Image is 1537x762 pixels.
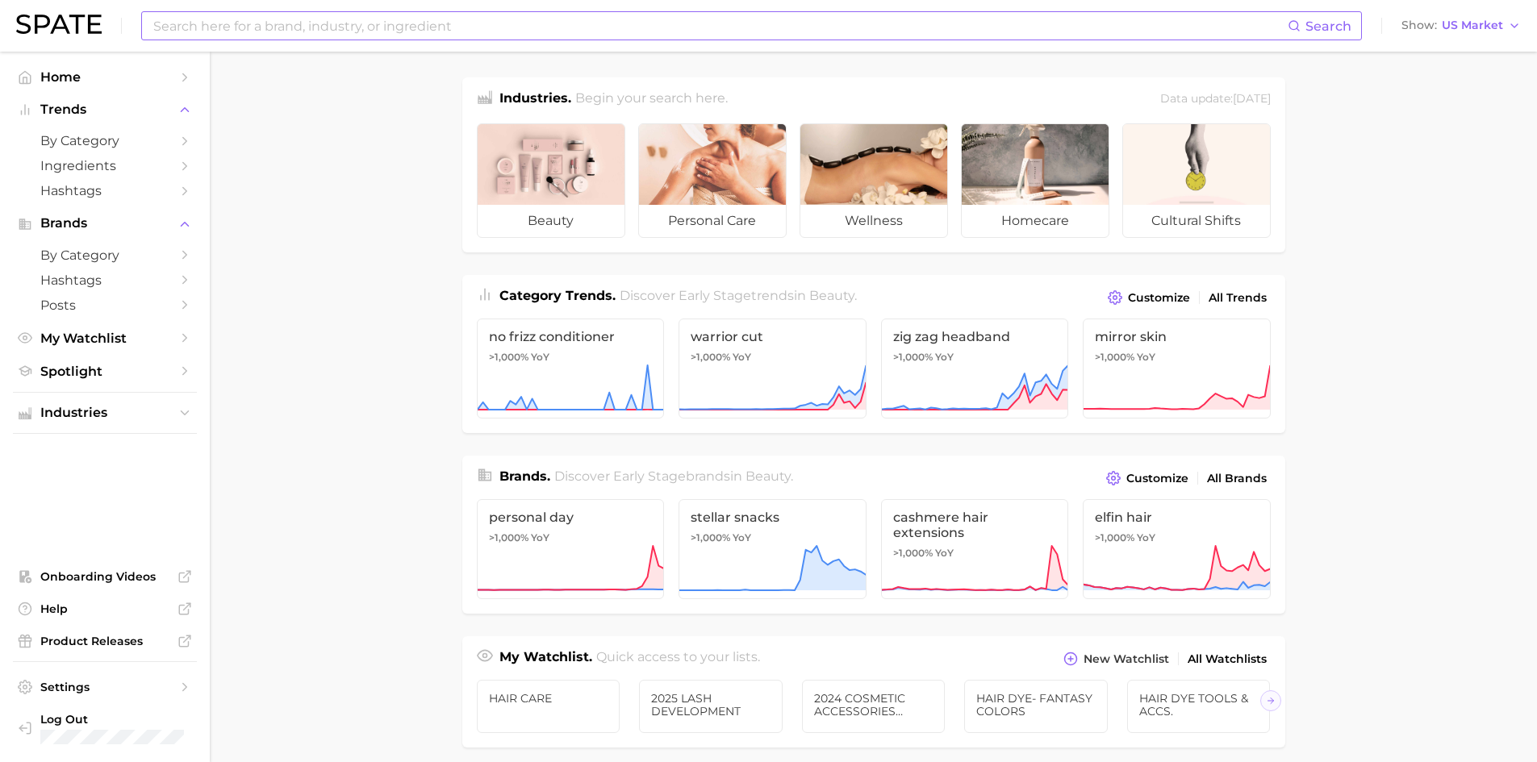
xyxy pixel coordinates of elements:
[40,634,169,648] span: Product Releases
[1137,531,1155,544] span: YoY
[13,401,197,425] button: Industries
[575,89,728,110] h2: Begin your search here.
[1102,467,1192,489] button: Customize
[531,531,549,544] span: YoY
[1207,472,1267,485] span: All Brands
[16,15,102,34] img: SPATE
[40,569,169,584] span: Onboarding Videos
[800,123,948,238] a: wellness
[499,288,616,303] span: Category Trends .
[1126,472,1188,485] span: Customize
[733,531,751,544] span: YoY
[13,359,197,384] a: Spotlight
[1127,680,1271,733] a: HAIR DYE TOOLS & ACCS.
[935,547,954,560] span: YoY
[13,211,197,235] button: Brands
[691,351,730,363] span: >1,000%
[638,123,787,238] a: personal care
[40,158,169,173] span: Ingredients
[40,406,169,420] span: Industries
[554,468,793,484] span: Discover Early Stage brands in .
[40,248,169,263] span: by Category
[40,602,169,616] span: Help
[964,680,1108,733] a: HAIR DYE- FANTASY COLORS
[1401,21,1437,30] span: Show
[13,268,197,293] a: Hashtags
[893,351,933,363] span: >1,000%
[639,680,783,733] a: 2025 LASH DEVELOPMENT
[976,692,1096,718] span: HAIR DYE- FANTASY COLORS
[893,547,933,559] span: >1,000%
[961,123,1109,238] a: homecare
[477,499,665,599] a: personal day>1,000% YoY
[1160,89,1271,110] div: Data update: [DATE]
[13,675,197,699] a: Settings
[1095,510,1259,525] span: elfin hair
[802,680,946,733] a: 2024 COSMETIC ACCESSORIES DEVELOPMENT
[40,133,169,148] span: by Category
[40,680,169,694] span: Settings
[13,178,197,203] a: Hashtags
[1260,690,1281,711] button: Scroll Right
[691,510,854,525] span: stellar snacks
[1188,652,1267,666] span: All Watchlists
[40,298,169,313] span: Posts
[40,102,169,117] span: Trends
[1184,648,1271,670] a: All Watchlists
[596,647,760,670] h2: Quick access to your lists.
[746,468,791,484] span: beauty
[477,680,620,733] a: HAIR CARE
[620,288,857,303] span: Discover Early Stage trends in .
[531,351,549,364] span: YoY
[13,629,197,653] a: Product Releases
[13,65,197,90] a: Home
[13,153,197,178] a: Ingredients
[489,510,653,525] span: personal day
[1209,291,1267,305] span: All Trends
[691,531,730,543] span: >1,000%
[639,205,786,237] span: personal care
[40,183,169,198] span: Hashtags
[489,329,653,344] span: no frizz conditioner
[1128,291,1190,305] span: Customize
[1122,123,1271,238] a: cultural shifts
[1305,19,1351,34] span: Search
[40,331,169,346] span: My Watchlist
[935,351,954,364] span: YoY
[1397,15,1525,36] button: ShowUS Market
[809,288,854,303] span: beauty
[1083,319,1271,418] a: mirror skin>1,000% YoY
[40,712,209,727] span: Log Out
[40,216,169,231] span: Brands
[1095,531,1134,543] span: >1,000%
[1095,329,1259,344] span: mirror skin
[13,597,197,621] a: Help
[893,329,1057,344] span: zig zag headband
[499,468,550,484] span: Brands .
[679,319,867,418] a: warrior cut>1,000% YoY
[489,531,528,543] span: >1,000%
[478,205,624,237] span: beauty
[881,319,1069,418] a: zig zag headband>1,000% YoY
[679,499,867,599] a: stellar snacks>1,000% YoY
[1203,468,1271,489] a: All Brands
[1059,647,1172,670] button: New Watchlist
[651,692,771,718] span: 2025 LASH DEVELOPMENT
[13,326,197,351] a: My Watchlist
[1137,351,1155,364] span: YoY
[477,319,665,418] a: no frizz conditioner>1,000% YoY
[499,89,571,110] h1: Industries.
[152,12,1288,40] input: Search here for a brand, industry, or ingredient
[800,205,947,237] span: wellness
[40,69,169,85] span: Home
[1104,286,1193,309] button: Customize
[962,205,1109,237] span: homecare
[1442,21,1503,30] span: US Market
[13,243,197,268] a: by Category
[13,293,197,318] a: Posts
[13,707,197,749] a: Log out. Currently logged in with e-mail m-usarzewicz@aiibeauty.com.
[477,123,625,238] a: beauty
[1205,287,1271,309] a: All Trends
[13,564,197,589] a: Onboarding Videos
[881,499,1069,599] a: cashmere hair extensions>1,000% YoY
